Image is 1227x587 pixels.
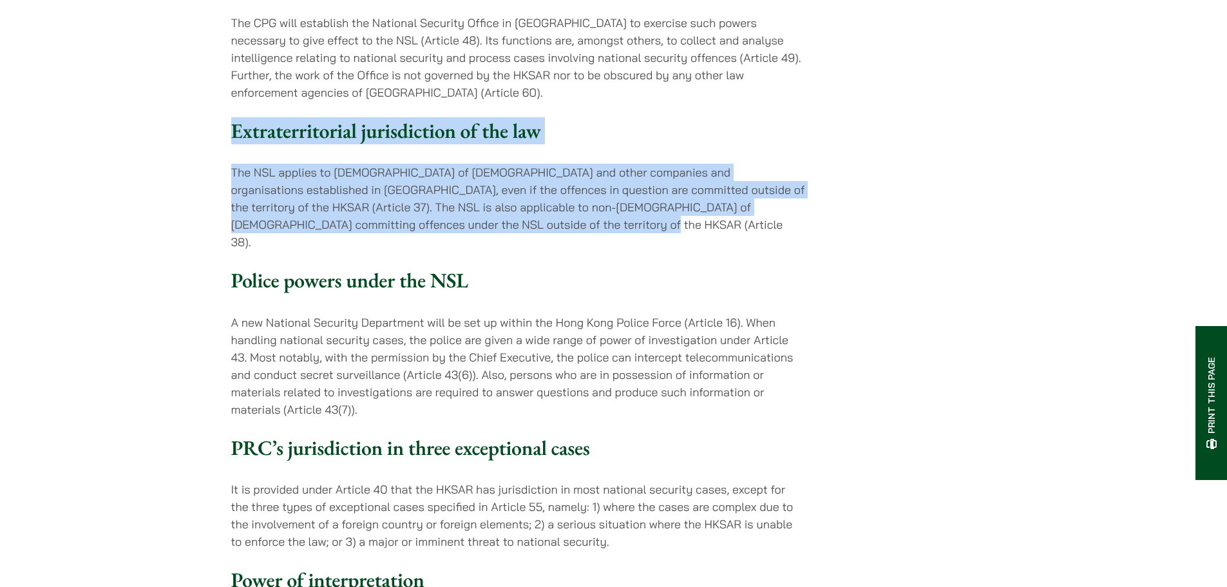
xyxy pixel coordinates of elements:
p: The NSL applies to [DEMOGRAPHIC_DATA] of [DEMOGRAPHIC_DATA] and other companies and organisations... [231,164,805,251]
h3: PRC’s jurisdiction in three exceptional cases [231,436,805,460]
p: A new National Security Department will be set up within the Hong Kong Police Force (Article 16).... [231,314,805,418]
p: The CPG will establish the National Security Office in [GEOGRAPHIC_DATA] to exercise such powers ... [231,14,805,101]
h3: Police powers under the NSL [231,268,805,293]
p: It is provided under Article 40 that the HKSAR has jurisdiction in most national security cases, ... [231,481,805,550]
h3: Extraterritorial jurisdiction of the law [231,119,805,143]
